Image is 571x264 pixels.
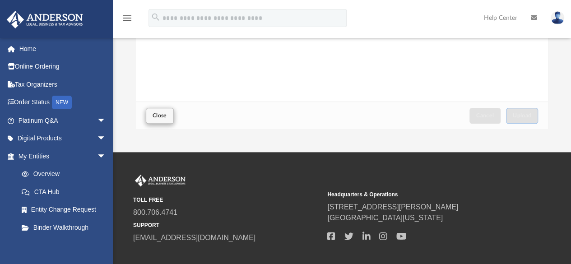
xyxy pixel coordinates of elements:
[327,190,515,199] small: Headquarters & Operations
[4,11,86,28] img: Anderson Advisors Platinum Portal
[146,108,174,124] button: Close
[327,214,443,222] a: [GEOGRAPHIC_DATA][US_STATE]
[133,175,187,186] img: Anderson Advisors Platinum Portal
[13,201,120,219] a: Entity Change Request
[13,218,120,236] a: Binder Walkthrough
[13,183,120,201] a: CTA Hub
[469,108,501,124] button: Cancel
[327,203,458,211] a: [STREET_ADDRESS][PERSON_NAME]
[133,221,321,229] small: SUPPORT
[52,96,72,109] div: NEW
[513,113,532,118] span: Upload
[506,108,539,124] button: Upload
[153,113,167,118] span: Close
[6,40,120,58] a: Home
[97,130,115,148] span: arrow_drop_down
[476,113,494,118] span: Cancel
[6,93,120,112] a: Order StatusNEW
[6,111,120,130] a: Platinum Q&Aarrow_drop_down
[551,11,564,24] img: User Pic
[13,165,120,183] a: Overview
[6,58,120,76] a: Online Ordering
[133,196,321,204] small: TOLL FREE
[133,234,255,241] a: [EMAIL_ADDRESS][DOMAIN_NAME]
[6,75,120,93] a: Tax Organizers
[97,111,115,130] span: arrow_drop_down
[6,130,120,148] a: Digital Productsarrow_drop_down
[6,147,120,165] a: My Entitiesarrow_drop_down
[122,13,133,23] i: menu
[151,12,161,22] i: search
[133,208,177,216] a: 800.706.4741
[97,147,115,166] span: arrow_drop_down
[122,17,133,23] a: menu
